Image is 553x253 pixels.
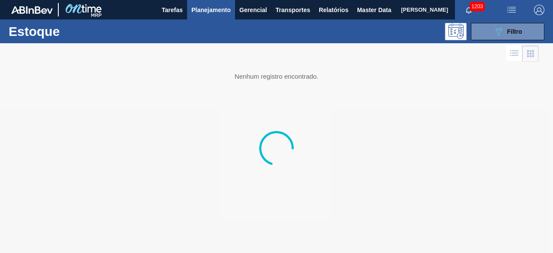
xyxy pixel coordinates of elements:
button: Notificações [455,4,483,16]
img: Logout [534,5,544,15]
span: 1203 [470,2,485,11]
button: Filtro [471,23,544,40]
span: Gerencial [239,5,267,15]
span: Filtro [507,28,522,35]
span: Master Data [357,5,391,15]
span: Tarefas [162,5,183,15]
div: Pogramando: nenhum usuário selecionado [445,23,467,40]
img: userActions [506,5,517,15]
span: Transportes [276,5,310,15]
img: TNhmsLtSVTkK8tSr43FrP2fwEKptu5GPRR3wAAAABJRU5ErkJggg== [11,6,53,14]
h1: Estoque [9,26,128,36]
span: Relatórios [319,5,348,15]
span: Planejamento [191,5,231,15]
